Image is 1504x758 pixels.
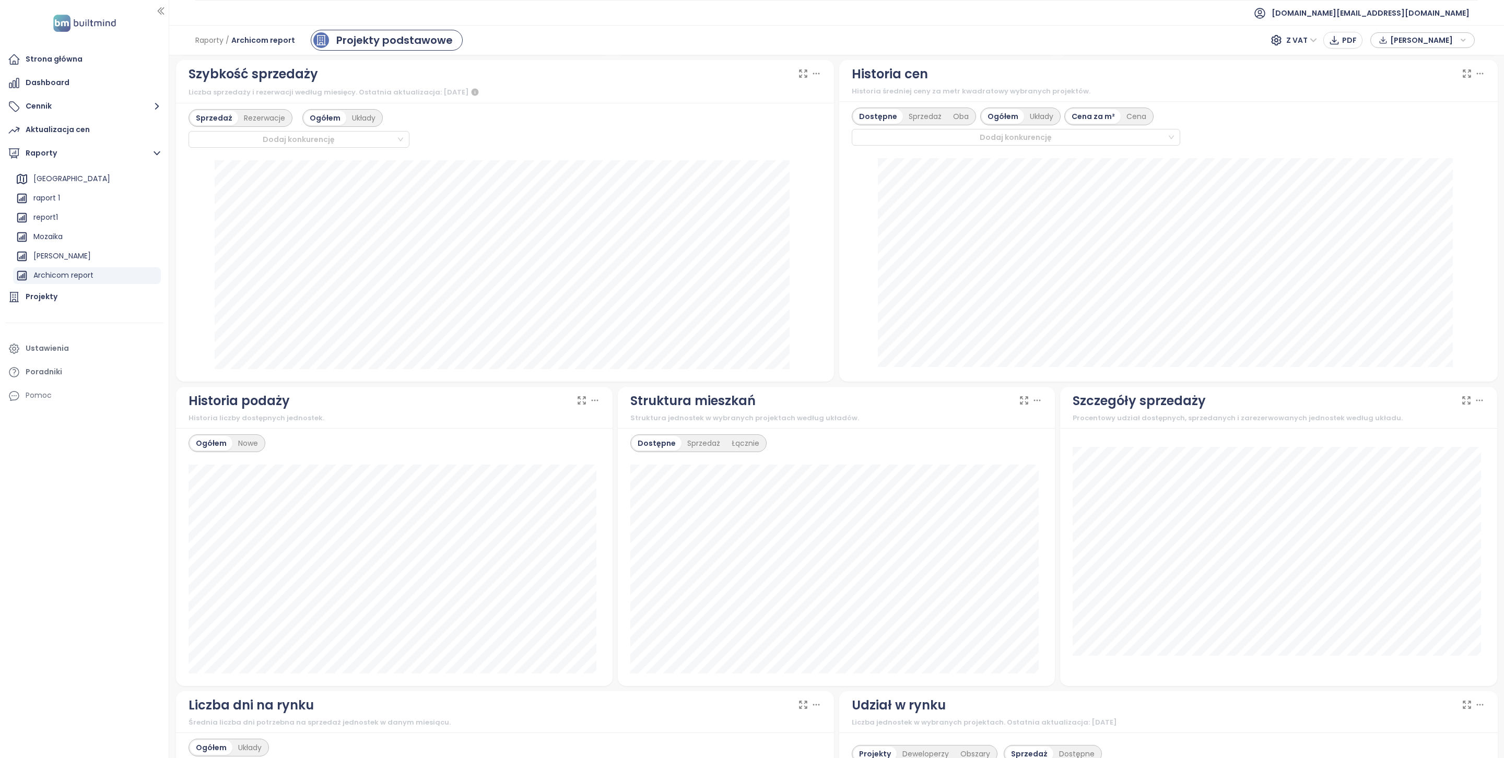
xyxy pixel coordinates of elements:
button: PDF [1323,32,1362,49]
a: Strona główna [5,49,163,70]
div: Ogółem [190,740,232,755]
div: Historia średniej ceny za metr kwadratowy wybranych projektów. [852,86,1485,97]
a: primary [311,30,463,51]
a: Ustawienia [5,338,163,359]
div: Projekty podstawowe [336,32,453,48]
img: logo [50,13,119,34]
div: Ogółem [304,111,346,125]
a: Poradniki [5,362,163,383]
div: report1 [13,209,161,226]
div: Ogółem [190,436,232,451]
a: Projekty [5,287,163,307]
div: Układy [232,740,267,755]
div: Rezerwacje [238,111,291,125]
div: Ogółem [982,109,1024,124]
div: Liczba dni na rynku [189,695,314,715]
div: Pomoc [5,385,163,406]
div: Struktura mieszkań [630,391,756,411]
div: Dostępne [853,109,903,124]
div: Oba [947,109,974,124]
div: Układy [346,111,381,125]
div: Cena [1121,109,1152,124]
div: [GEOGRAPHIC_DATA] [33,172,110,185]
div: Dostępne [632,436,681,451]
div: raport 1 [13,190,161,207]
span: Archicom report [231,31,295,50]
div: Poradniki [26,365,62,378]
div: Strona główna [26,53,83,66]
div: Układy [1024,109,1059,124]
div: Udział w rynku [852,695,946,715]
div: Sprzedaż [903,109,947,124]
span: [PERSON_NAME] [1390,32,1458,48]
span: / [226,31,229,50]
a: Aktualizacja cen [5,120,163,140]
div: Historia liczby dostępnych jednostek. [189,413,601,423]
div: Mozaika [13,229,161,245]
div: Procentowy udział dostępnych, sprzedanych i zarezerwowanych jednostek według układu. [1073,413,1485,423]
div: Aktualizacja cen [26,123,90,136]
div: Pomoc [26,389,52,402]
div: Historia podaży [189,391,290,411]
span: Z VAT [1286,32,1317,48]
div: [PERSON_NAME] [13,248,161,265]
div: [GEOGRAPHIC_DATA] [13,171,161,187]
div: Średnia liczba dni potrzebna na sprzedaż jednostek w danym miesiącu. [189,717,822,728]
span: Raporty [195,31,224,50]
div: report1 [33,211,58,224]
div: Liczba jednostek w wybranych projektach. Ostatnia aktualizacja: [DATE] [852,717,1485,728]
div: Archicom report [33,269,93,282]
div: Archicom report [13,267,161,284]
div: Nowe [232,436,264,451]
button: Cennik [5,96,163,117]
div: Ustawienia [26,342,69,355]
a: Dashboard [5,73,163,93]
div: Dashboard [26,76,69,89]
div: [PERSON_NAME] [33,250,91,263]
div: Sprzedaż [190,111,238,125]
div: Liczba sprzedaży i rezerwacji według miesięcy. Ostatnia aktualizacja: [DATE] [189,86,822,99]
div: Mozaika [33,230,63,243]
span: [DOMAIN_NAME][EMAIL_ADDRESS][DOMAIN_NAME] [1272,1,1470,26]
div: button [1376,32,1469,48]
span: PDF [1342,34,1357,46]
div: Łącznie [726,436,765,451]
div: Szczegóły sprzedaży [1073,391,1206,411]
div: Sprzedaż [681,436,726,451]
div: Struktura jednostek w wybranych projektach według układów. [630,413,1042,423]
button: Raporty [5,143,163,164]
div: Historia cen [852,64,928,84]
div: Cena za m² [1066,109,1121,124]
div: Projekty [26,290,57,303]
div: raport 1 [33,192,60,205]
div: Szybkość sprzedaży [189,64,318,84]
